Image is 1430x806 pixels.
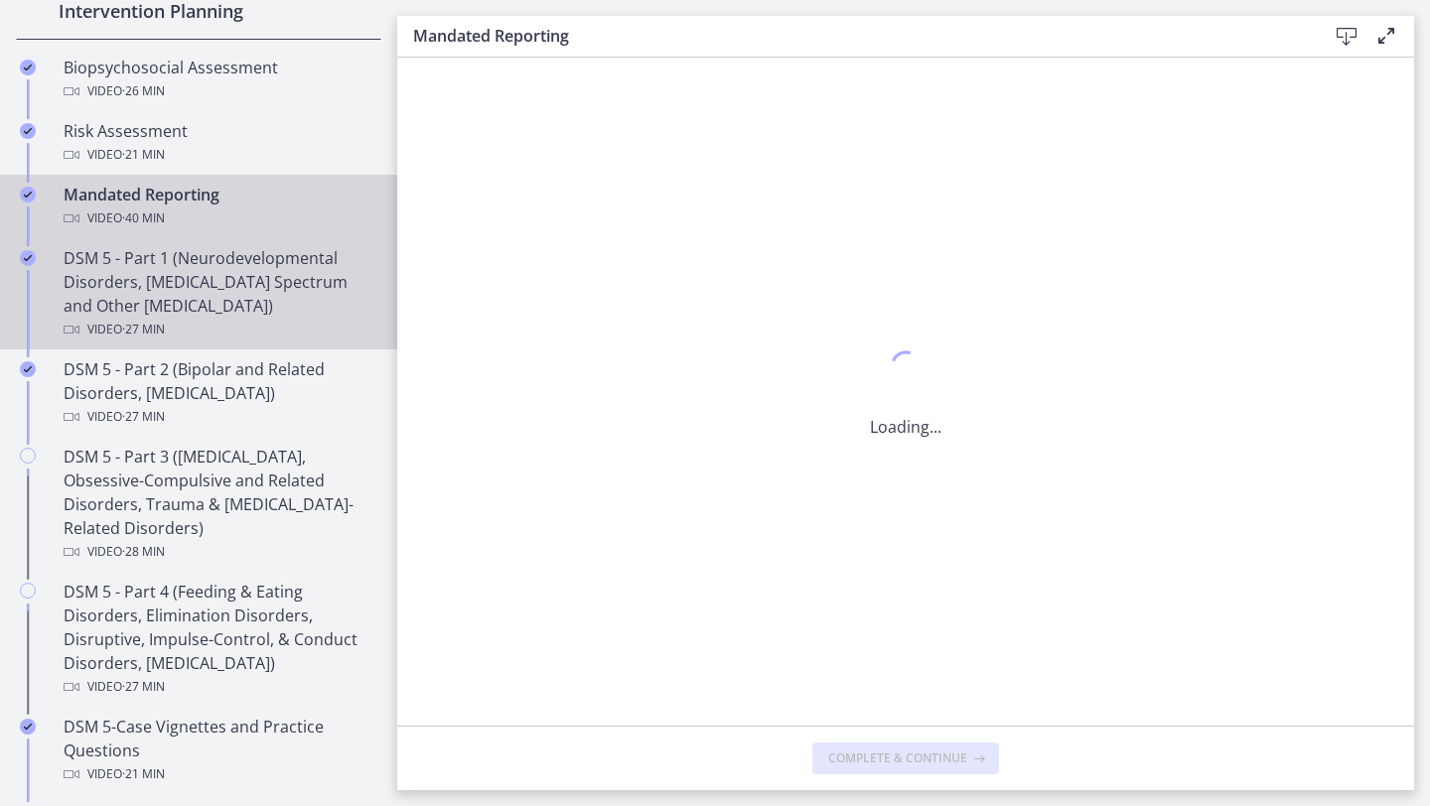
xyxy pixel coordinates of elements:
[122,79,165,103] span: · 26 min
[122,540,165,564] span: · 28 min
[413,24,1295,48] h3: Mandated Reporting
[870,415,941,439] p: Loading...
[64,318,373,341] div: Video
[20,361,36,377] i: Completed
[64,119,373,167] div: Risk Assessment
[122,143,165,167] span: · 21 min
[64,246,373,341] div: DSM 5 - Part 1 (Neurodevelopmental Disorders, [MEDICAL_DATA] Spectrum and Other [MEDICAL_DATA])
[828,750,967,766] span: Complete & continue
[64,56,373,103] div: Biopsychosocial Assessment
[64,540,373,564] div: Video
[64,143,373,167] div: Video
[122,675,165,699] span: · 27 min
[64,183,373,230] div: Mandated Reporting
[20,123,36,139] i: Completed
[870,345,941,391] div: 1
[64,675,373,699] div: Video
[20,60,36,75] i: Completed
[20,719,36,735] i: Completed
[64,715,373,786] div: DSM 5-Case Vignettes and Practice Questions
[64,762,373,786] div: Video
[64,445,373,564] div: DSM 5 - Part 3 ([MEDICAL_DATA], Obsessive-Compulsive and Related Disorders, Trauma & [MEDICAL_DAT...
[64,79,373,103] div: Video
[812,742,999,774] button: Complete & continue
[64,357,373,429] div: DSM 5 - Part 2 (Bipolar and Related Disorders, [MEDICAL_DATA])
[64,206,373,230] div: Video
[122,762,165,786] span: · 21 min
[64,405,373,429] div: Video
[122,405,165,429] span: · 27 min
[122,206,165,230] span: · 40 min
[20,250,36,266] i: Completed
[122,318,165,341] span: · 27 min
[64,580,373,699] div: DSM 5 - Part 4 (Feeding & Eating Disorders, Elimination Disorders, Disruptive, Impulse-Control, &...
[20,187,36,202] i: Completed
